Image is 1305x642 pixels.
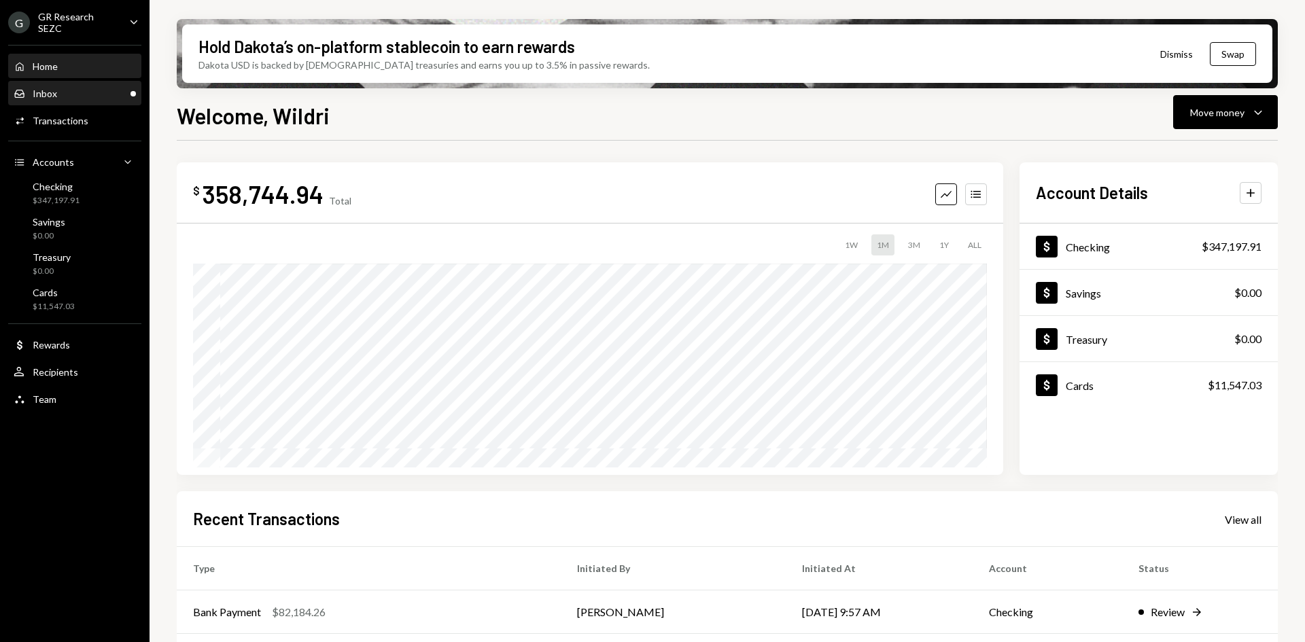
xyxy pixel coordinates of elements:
[193,184,200,198] div: $
[1036,181,1148,204] h2: Account Details
[33,339,70,351] div: Rewards
[1066,333,1107,346] div: Treasury
[903,234,926,255] div: 3M
[8,54,141,78] a: Home
[203,179,324,209] div: 358,744.94
[33,88,57,99] div: Inbox
[33,216,65,228] div: Savings
[177,547,561,590] th: Type
[33,266,71,277] div: $0.00
[8,149,141,174] a: Accounts
[1066,240,1110,253] div: Checking
[198,35,575,58] div: Hold Dakota’s on-platform stablecoin to earn rewards
[8,387,141,411] a: Team
[8,108,141,132] a: Transactions
[934,234,954,255] div: 1Y
[8,212,141,245] a: Savings$0.00
[8,283,141,315] a: Cards$11,547.03
[871,234,894,255] div: 1M
[33,393,56,405] div: Team
[1234,331,1261,347] div: $0.00
[1225,512,1261,527] a: View all
[1202,238,1261,255] div: $347,197.91
[33,230,65,242] div: $0.00
[962,234,987,255] div: ALL
[1122,547,1278,590] th: Status
[1143,38,1210,70] button: Dismiss
[1020,270,1278,315] a: Savings$0.00
[8,332,141,357] a: Rewards
[33,115,88,126] div: Transactions
[1020,362,1278,408] a: Cards$11,547.03
[8,177,141,209] a: Checking$347,197.91
[8,81,141,105] a: Inbox
[198,58,650,72] div: Dakota USD is backed by [DEMOGRAPHIC_DATA] treasuries and earns you up to 3.5% in passive rewards.
[33,301,75,313] div: $11,547.03
[1151,604,1185,620] div: Review
[786,547,973,590] th: Initiated At
[33,287,75,298] div: Cards
[786,590,973,634] td: [DATE] 9:57 AM
[1066,287,1101,300] div: Savings
[8,359,141,384] a: Recipients
[1210,42,1256,66] button: Swap
[973,547,1123,590] th: Account
[33,366,78,378] div: Recipients
[33,251,71,263] div: Treasury
[33,60,58,72] div: Home
[329,195,351,207] div: Total
[1190,105,1245,120] div: Move money
[1020,316,1278,361] a: Treasury$0.00
[8,12,30,33] div: G
[1234,285,1261,301] div: $0.00
[272,604,326,620] div: $82,184.26
[561,590,785,634] td: [PERSON_NAME]
[38,11,118,34] div: GR Research SEZC
[8,247,141,280] a: Treasury$0.00
[1173,95,1278,129] button: Move money
[1225,513,1261,527] div: View all
[561,547,785,590] th: Initiated By
[33,156,74,168] div: Accounts
[1066,379,1094,392] div: Cards
[193,507,340,530] h2: Recent Transactions
[177,102,330,129] h1: Welcome, Wildri
[33,181,80,192] div: Checking
[839,234,863,255] div: 1W
[193,604,261,620] div: Bank Payment
[973,590,1123,634] td: Checking
[1020,224,1278,269] a: Checking$347,197.91
[33,195,80,207] div: $347,197.91
[1208,377,1261,393] div: $11,547.03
